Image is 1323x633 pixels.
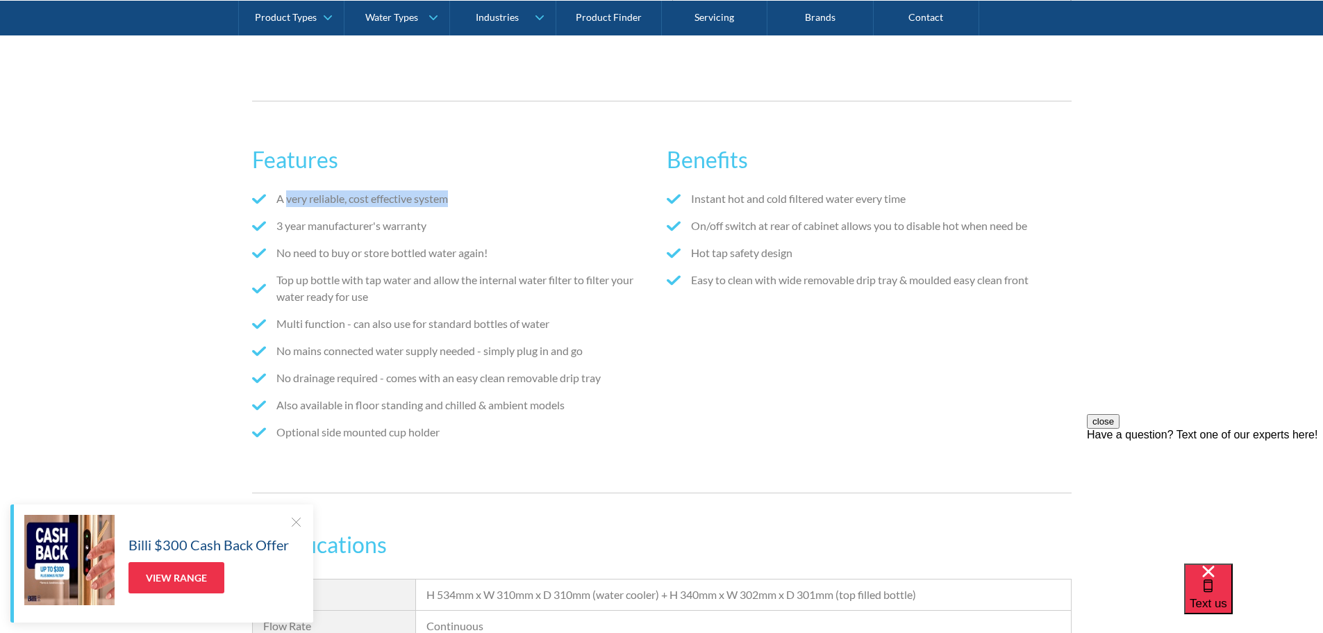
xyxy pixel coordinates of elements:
[667,217,1071,234] li: On/off switch at rear of cabinet allows you to disable hot when need be
[252,370,656,386] li: No drainage required - comes with an easy clean removable drip tray
[252,143,656,176] h2: Features
[426,586,1060,603] div: H 534mm x W 310mm x D 310mm (water cooler) + H 340mm x W 302mm x D 301mm (top filled bottle)
[252,343,656,359] li: No mains connected water supply needed - simply plug in and go
[252,528,1072,561] h3: Specifications
[476,11,519,23] div: Industries
[263,586,406,603] div: Size
[252,217,656,234] li: 3 year manufacturer's warranty
[255,11,317,23] div: Product Types
[667,245,1071,261] li: Hot tap safety design
[252,190,656,207] li: A very reliable, cost effective system
[667,143,1071,176] h2: Benefits
[252,315,656,332] li: Multi function - can also use for standard bottles of water
[24,515,115,605] img: Billi $300 Cash Back Offer
[667,272,1071,288] li: Easy to clean with wide removable drip tray & moulded easy clean front
[667,190,1071,207] li: Instant hot and cold filtered water every time
[252,245,656,261] li: No need to buy or store bottled water again!
[128,562,224,593] a: View Range
[128,534,289,555] h5: Billi $300 Cash Back Offer
[252,424,656,441] li: Optional side mounted cup holder
[1087,414,1323,581] iframe: podium webchat widget prompt
[365,11,418,23] div: Water Types
[252,397,656,413] li: Also available in floor standing and chilled & ambient models
[252,272,656,305] li: Top up bottle with tap water and allow the internal water filter to filter your water ready for use
[1184,564,1323,633] iframe: podium webchat widget bubble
